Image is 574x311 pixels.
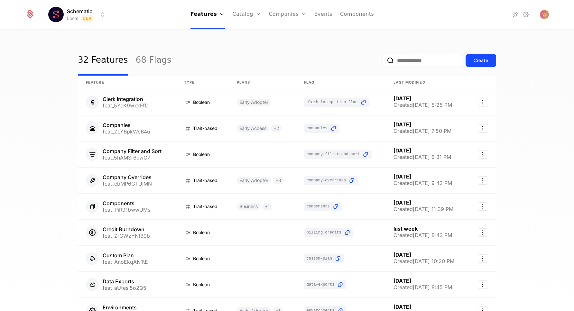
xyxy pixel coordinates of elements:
[386,76,468,89] th: Last Modified
[229,76,296,89] th: Plans
[478,280,488,289] button: Select action
[67,15,78,22] div: Local
[474,57,488,64] div: Create
[176,76,229,89] th: Type
[67,7,92,15] span: Schematic
[50,7,106,22] button: Select environment
[466,54,496,67] button: Create
[478,124,488,133] button: Select action
[540,10,549,19] img: Vlad Len
[135,45,171,76] a: 68 Flags
[522,11,530,18] a: Settings
[78,45,128,76] a: 32 Features
[478,254,488,263] button: Select action
[78,76,176,89] th: Feature
[478,202,488,211] button: Select action
[478,150,488,159] button: Select action
[81,15,94,22] span: Dev
[478,176,488,185] button: Select action
[48,7,64,22] img: Schematic
[540,10,549,19] button: Open user button
[512,11,519,18] a: Integrations
[296,76,386,89] th: Flag
[478,98,488,106] button: Select action
[478,228,488,237] button: Select action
